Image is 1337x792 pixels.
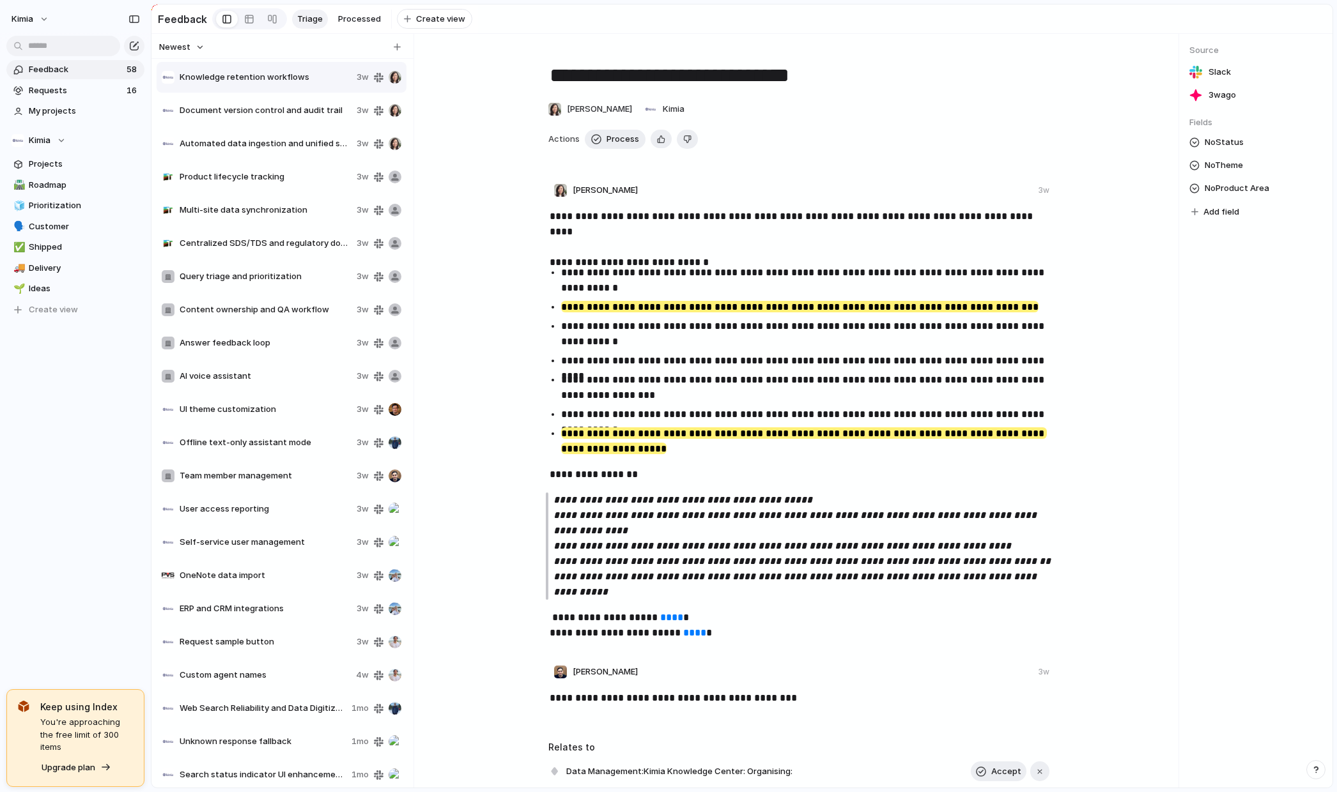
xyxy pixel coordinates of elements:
[180,204,352,217] span: Multi-site data synchronization
[180,137,352,150] span: Automated data ingestion and unified search
[352,702,369,715] span: 1mo
[357,104,369,117] span: 3w
[357,204,369,217] span: 3w
[180,469,352,482] span: Team member management
[6,155,144,174] a: Projects
[180,602,352,615] span: ERP and CRM integrations
[180,503,352,515] span: User access reporting
[180,436,352,449] span: Offline text-only assistant mode
[29,105,140,118] span: My projects
[180,403,352,416] span: UI theme customization
[180,768,346,781] span: Search status indicator UI enhancements
[356,669,369,682] span: 4w
[12,220,24,233] button: 🗣️
[180,303,352,316] span: Content ownership and QA workflow
[352,768,369,781] span: 1mo
[357,503,369,515] span: 3w
[180,536,352,549] span: Self-service user management
[357,270,369,283] span: 3w
[1205,135,1244,150] span: No Status
[357,469,369,482] span: 3w
[180,702,346,715] span: Web Search Reliability and Data Digitization
[573,666,638,678] span: [PERSON_NAME]
[180,104,352,117] span: Document version control and audit trail
[357,636,369,648] span: 3w
[180,71,352,84] span: Knowledge retention workflows
[127,84,139,97] span: 16
[29,134,50,147] span: Kimia
[29,63,123,76] span: Feedback
[180,237,352,250] span: Centralized SDS/TDS and regulatory document repository
[548,740,1049,754] h3: Relates to
[29,282,140,295] span: Ideas
[297,13,323,26] span: Triage
[357,403,369,416] span: 3w
[180,669,351,682] span: Custom agent names
[12,282,24,295] button: 🌱
[13,199,22,213] div: 🧊
[29,84,123,97] span: Requests
[42,761,95,774] span: Upgrade plan
[545,99,635,119] button: [PERSON_NAME]
[567,103,632,116] span: [PERSON_NAME]
[13,240,22,255] div: ✅
[357,370,369,383] span: 3w
[352,735,369,748] span: 1mo
[338,13,381,26] span: Processed
[6,81,144,100] a: Requests16
[29,158,140,171] span: Projects
[357,337,369,349] span: 3w
[357,602,369,615] span: 3w
[13,261,22,275] div: 🚚
[397,9,472,29] button: Create view
[1189,116,1322,129] span: Fields
[6,300,144,319] button: Create view
[6,238,144,257] div: ✅Shipped
[1039,666,1049,678] div: 3w
[180,171,352,183] span: Product lifecycle tracking
[180,270,352,283] span: Query triage and prioritization
[1209,89,1236,102] span: 3w ago
[6,131,144,150] button: Kimia
[12,13,33,26] span: Kimia
[159,41,190,54] span: Newest
[6,9,56,29] button: Kimia
[40,716,134,754] span: You're approaching the free limit of 300 items
[357,237,369,250] span: 3w
[180,337,352,349] span: Answer feedback loop
[1189,44,1322,57] span: Source
[12,241,24,254] button: ✅
[6,196,144,215] a: 🧊Prioritization
[180,735,346,748] span: Unknown response fallback
[12,179,24,192] button: 🛣️
[1039,185,1049,196] div: 3w
[13,282,22,296] div: 🌱
[180,370,352,383] span: AI voice assistant
[29,179,140,192] span: Roadmap
[6,259,144,278] a: 🚚Delivery
[357,303,369,316] span: 3w
[640,99,688,119] button: Kimia
[12,199,24,212] button: 🧊
[29,262,140,275] span: Delivery
[13,219,22,234] div: 🗣️
[1203,206,1239,218] span: Add field
[1205,181,1269,196] span: No Product Area
[6,60,144,79] a: Feedback58
[6,279,144,298] a: 🌱Ideas
[607,133,639,146] span: Process
[29,241,140,254] span: Shipped
[6,217,144,236] a: 🗣️Customer
[562,763,796,781] span: Data Management:Kimia Knowledge Center: Organising:
[357,137,369,150] span: 3w
[357,436,369,449] span: 3w
[40,700,134,713] span: Keep using Index
[6,176,144,195] a: 🛣️Roadmap
[357,71,369,84] span: 3w
[29,220,140,233] span: Customer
